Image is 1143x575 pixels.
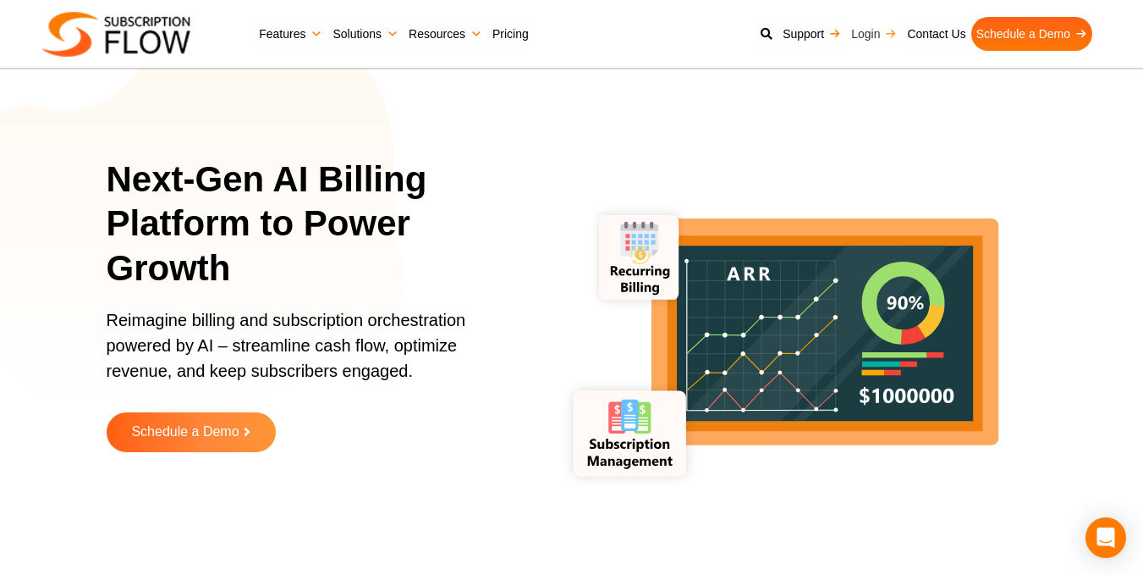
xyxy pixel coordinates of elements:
a: Support [778,17,846,51]
a: Features [254,17,327,51]
a: Solutions [327,17,404,51]
a: Pricing [487,17,534,51]
div: Open Intercom Messenger [1085,517,1126,558]
span: Schedule a Demo [131,425,239,440]
a: Resources [404,17,487,51]
a: Login [846,17,902,51]
a: Contact Us [902,17,970,51]
p: Reimagine billing and subscription orchestration powered by AI – streamline cash flow, optimize r... [107,307,507,401]
h1: Next-Gen AI Billing Platform to Power Growth [107,158,528,291]
a: Schedule a Demo [971,17,1092,51]
a: Schedule a Demo [107,412,276,452]
img: Subscriptionflow [42,12,190,57]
